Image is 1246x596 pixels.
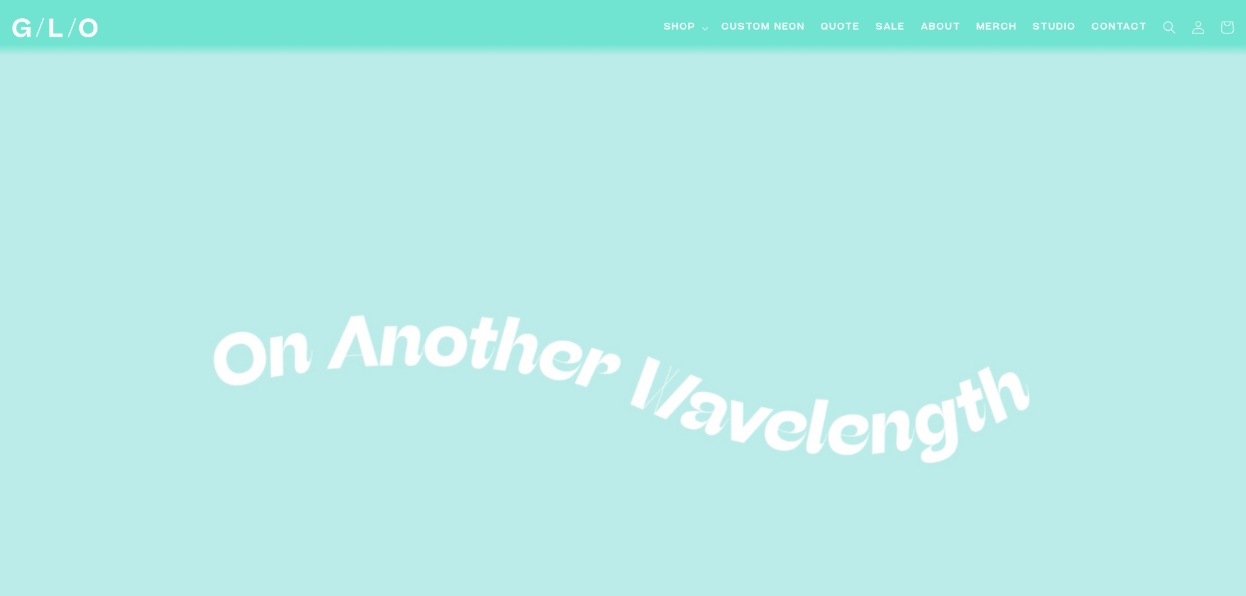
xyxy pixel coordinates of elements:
a: Custom Neon [714,13,813,43]
a: Contact [1084,13,1155,43]
a: SALE [868,13,913,43]
span: Shop [664,21,696,35]
span: Contact [1092,21,1147,35]
a: Merch [969,13,1025,43]
summary: Search [1155,13,1184,42]
img: GLO Studio [12,18,97,37]
span: SALE [876,21,905,35]
span: Studio [1033,21,1076,35]
a: About [913,13,969,43]
a: Quote [813,13,868,43]
span: About [921,21,961,35]
span: Quote [821,21,860,35]
a: GLO Studio [8,14,103,43]
summary: Shop [656,13,714,43]
span: Merch [977,21,1017,35]
a: Studio [1025,13,1084,43]
span: Custom Neon [721,21,805,35]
